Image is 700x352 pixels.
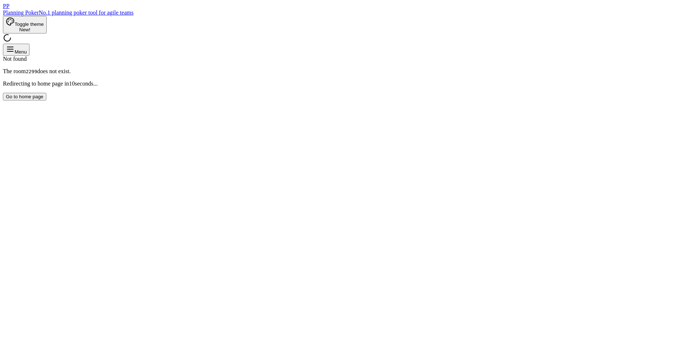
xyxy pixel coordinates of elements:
[3,16,47,33] button: Toggle themeNew!
[6,27,44,32] div: New!
[3,56,697,62] div: Not found
[3,93,46,100] button: Go to home page
[3,3,697,16] a: PPPlanning PokerNo.1 planning poker tool for agile teams
[15,21,44,27] span: Toggle theme
[3,80,697,87] p: Redirecting to home page in 10 seconds...
[3,9,39,16] span: Planning Poker
[3,44,30,56] button: Menu
[26,69,37,74] code: 2299
[3,68,697,75] p: The room does not exist.
[15,49,27,55] span: Menu
[39,9,133,16] span: No.1 planning poker tool for agile teams
[3,3,9,9] span: PP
